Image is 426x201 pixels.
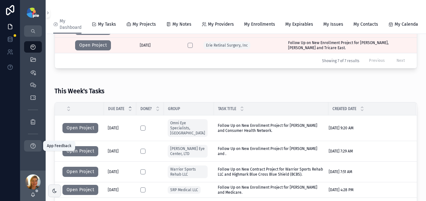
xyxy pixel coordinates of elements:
a: Erie Retinal Surgery, Inc [203,42,250,49]
a: My Tasks [92,19,116,31]
div: scrollable content [20,37,46,160]
span: [DATE] 7:51 AM [329,169,352,174]
span: [DATE] [140,43,151,48]
span: Follow Up on New Enrollment Project for [PERSON_NAME] and . [218,146,325,156]
span: Follow Up on New Enrollment Project for [PERSON_NAME] and Consumer Health Network. [218,123,325,133]
span: Due Date [108,106,124,111]
button: Open Project [75,40,111,50]
span: Omni Eye Specialists, [GEOGRAPHIC_DATA] [170,120,205,136]
span: My Notes [172,21,191,28]
a: [PERSON_NAME] Eye Center, LTD [168,145,208,158]
span: My Calendar [395,21,420,28]
a: SRP Medical LLC [168,186,201,194]
span: [PERSON_NAME] Eye Center, LTD [170,146,205,156]
a: My Contacts [353,19,378,31]
a: My Enrollments [244,19,275,31]
button: Open Project [62,167,98,177]
span: [DATE] 4:28 PM [329,187,353,192]
span: SRP Medical LLC [170,187,198,192]
span: [DATE] [108,149,119,154]
a: Open Project [62,149,98,153]
h3: This Week's Tasks [55,86,104,96]
span: [DATE] [108,169,119,174]
span: My Dashboard [60,18,81,31]
span: My Tasks [98,21,116,28]
span: Warrior Sports Rehab LLC [170,167,205,177]
a: My Notes [166,19,191,31]
img: App logo [27,8,39,18]
a: Open Project [75,43,111,48]
a: Warrior Sports Rehab LLC [168,165,208,178]
span: [DATE] 9:20 AM [329,126,353,131]
a: My Providers [202,19,234,31]
span: [DATE] 7:29 AM [329,149,353,154]
span: [DATE] [108,126,119,131]
span: Showing 7 of 7 results [322,58,359,63]
a: Open Project [62,170,98,174]
button: Open Project [62,146,98,156]
span: My Contacts [353,21,378,28]
span: Created Date [332,106,356,111]
button: Open Project [62,185,98,195]
span: Task Title [218,106,236,111]
a: My Projects [126,19,156,31]
span: [DATE] [108,187,119,192]
span: My Expirables [285,21,313,28]
span: Follow Up on New Contract Project for Warrior Sports Rehab LLC and Highmark Blue Cross Blue Shiel... [218,167,325,177]
span: My Providers [208,21,234,28]
a: My Issues [323,19,343,31]
a: My Expirables [285,19,313,31]
a: Omni Eye Specialists, [GEOGRAPHIC_DATA] [168,119,208,137]
span: My Enrollments [244,21,275,28]
div: App Feedback [47,143,71,148]
a: My Dashboard [53,16,81,34]
a: Open Project [62,126,98,130]
span: Follow Up on New Enrollment Project for [PERSON_NAME], [PERSON_NAME] and Tricare East. [288,40,409,50]
span: Done? [140,106,152,111]
a: My Calendar [388,19,420,31]
span: My Issues [323,21,343,28]
span: My Projects [132,21,156,28]
span: Follow Up on New Enrollment Project for [PERSON_NAME] and Medicare. [218,185,325,195]
button: Open Project [62,123,98,133]
a: Open Project [62,188,98,192]
span: Erie Retinal Surgery, Inc [206,43,248,48]
span: Group [168,106,180,111]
